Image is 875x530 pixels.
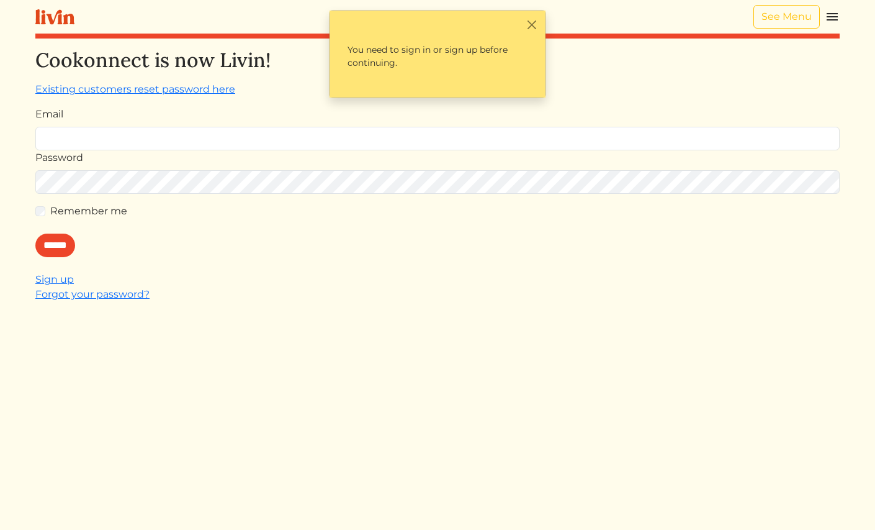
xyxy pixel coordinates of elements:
[35,83,235,95] a: Existing customers reset password here
[337,33,538,80] p: You need to sign in or sign up before continuing.
[35,273,74,285] a: Sign up
[35,288,150,300] a: Forgot your password?
[525,18,538,31] button: Close
[825,9,840,24] img: menu_hamburger-cb6d353cf0ecd9f46ceae1c99ecbeb4a00e71ca567a856bd81f57e9d8c17bb26.svg
[35,48,840,72] h2: Cookonnect is now Livin!
[35,150,83,165] label: Password
[35,107,63,122] label: Email
[753,5,820,29] a: See Menu
[35,9,74,25] img: livin-logo-a0d97d1a881af30f6274990eb6222085a2533c92bbd1e4f22c21b4f0d0e3210c.svg
[50,204,127,219] label: Remember me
